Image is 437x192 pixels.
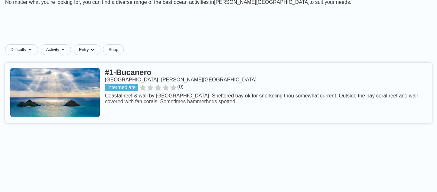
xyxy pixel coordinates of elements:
button: Activitydropdown caret [41,44,74,55]
span: Entry [79,47,89,52]
a: Shop [103,44,123,55]
img: dropdown caret [60,47,66,52]
span: Activity [46,47,59,52]
span: Difficulty [11,47,26,52]
img: dropdown caret [90,47,95,52]
iframe: Advertisement [63,10,374,39]
button: Entrydropdown caret [74,44,103,55]
button: Difficultydropdown caret [5,44,41,55]
img: dropdown caret [28,47,33,52]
